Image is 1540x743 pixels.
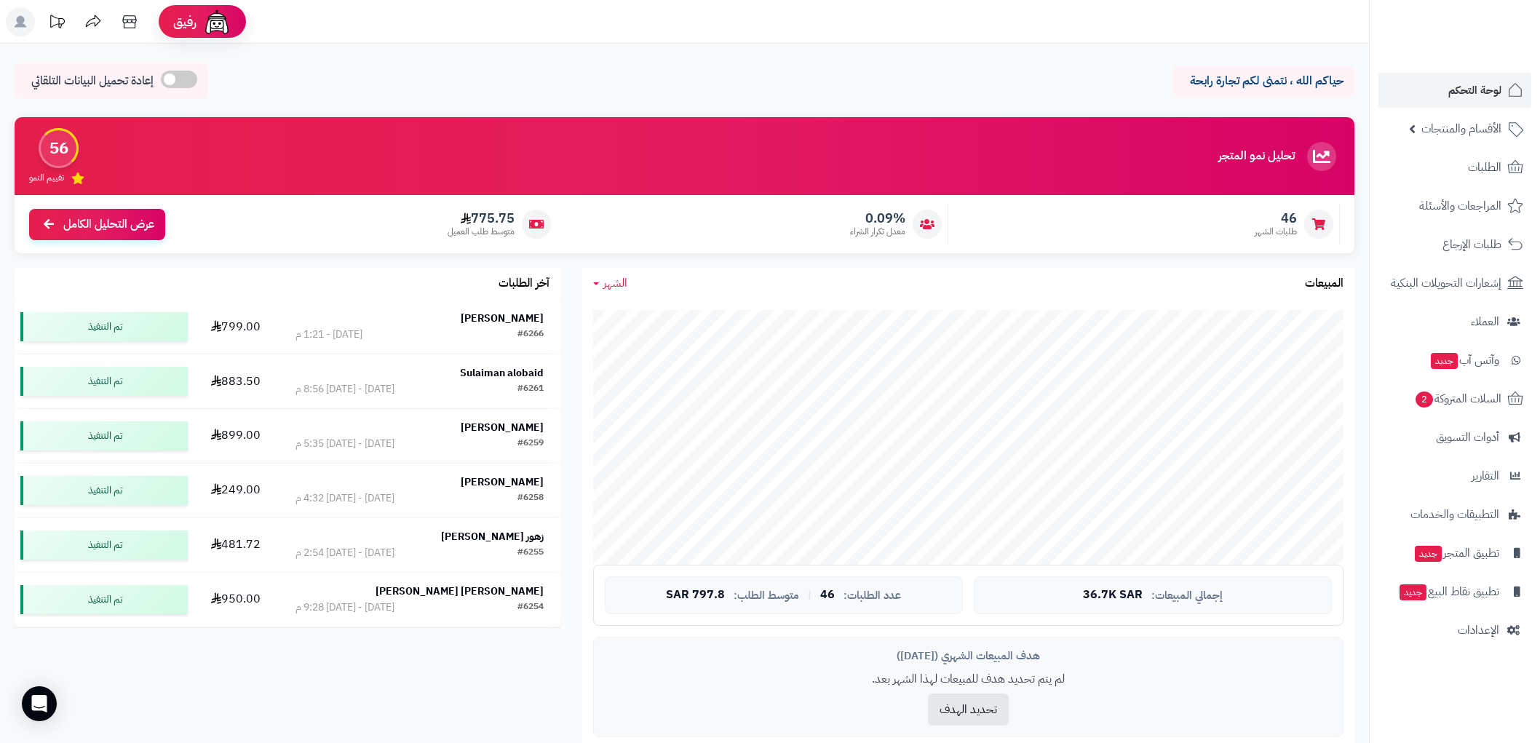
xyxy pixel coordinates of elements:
div: [DATE] - [DATE] 5:35 م [295,437,394,451]
div: تم التنفيذ [20,585,188,614]
div: #6266 [517,327,544,342]
a: إشعارات التحويلات البنكية [1378,266,1531,301]
span: جديد [1415,546,1442,562]
span: الشهر [603,274,627,292]
a: الإعدادات [1378,613,1531,648]
span: تطبيق نقاط البيع [1398,581,1499,602]
div: [DATE] - [DATE] 9:28 م [295,600,394,615]
strong: زهور [PERSON_NAME] [441,529,544,544]
a: تطبيق نقاط البيعجديد [1378,574,1531,609]
p: حياكم الله ، نتمنى لكم تجارة رابحة [1183,73,1343,90]
a: المراجعات والأسئلة [1378,188,1531,223]
a: وآتس آبجديد [1378,343,1531,378]
a: العملاء [1378,304,1531,339]
span: 46 [820,589,835,602]
button: تحديد الهدف [928,694,1009,726]
img: ai-face.png [202,7,231,36]
span: 2 [1416,392,1433,408]
span: متوسط طلب العميل [448,226,515,238]
span: جديد [1400,584,1426,600]
div: #6254 [517,600,544,615]
span: طلبات الشهر [1255,226,1297,238]
strong: Sulaiman alobaid [460,365,544,381]
span: إعادة تحميل البيانات التلقائي [31,73,154,90]
a: الطلبات [1378,150,1531,185]
span: وآتس آب [1429,350,1499,370]
span: العملاء [1471,311,1499,332]
strong: [PERSON_NAME] [461,420,544,435]
a: تطبيق المتجرجديد [1378,536,1531,571]
td: 950.00 [194,573,279,627]
span: المراجعات والأسئلة [1419,196,1501,216]
span: لوحة التحكم [1448,80,1501,100]
div: تم التنفيذ [20,312,188,341]
td: 799.00 [194,300,279,354]
a: الشهر [593,275,627,292]
span: 46 [1255,210,1297,226]
div: تم التنفيذ [20,421,188,450]
span: 797.8 SAR [666,589,725,602]
strong: [PERSON_NAME] [461,311,544,326]
span: | [808,589,811,600]
span: 775.75 [448,210,515,226]
span: رفيق [173,13,197,31]
span: متوسط الطلب: [734,589,799,602]
span: معدل تكرار الشراء [850,226,905,238]
span: عدد الطلبات: [844,589,901,602]
td: 249.00 [194,464,279,517]
span: إشعارات التحويلات البنكية [1391,273,1501,293]
span: أدوات التسويق [1436,427,1499,448]
span: التطبيقات والخدمات [1410,504,1499,525]
div: #6255 [517,546,544,560]
span: إجمالي المبيعات: [1151,589,1223,602]
div: تم التنفيذ [20,476,188,505]
span: الطلبات [1468,157,1501,178]
div: [DATE] - [DATE] 8:56 م [295,382,394,397]
a: السلات المتروكة2 [1378,381,1531,416]
p: لم يتم تحديد هدف للمبيعات لهذا الشهر بعد. [605,671,1332,688]
div: تم التنفيذ [20,531,188,560]
a: طلبات الإرجاع [1378,227,1531,262]
span: الإعدادات [1458,620,1499,640]
span: جديد [1431,353,1458,369]
div: #6259 [517,437,544,451]
a: تحديثات المنصة [39,7,75,40]
h3: آخر الطلبات [499,277,549,290]
strong: [PERSON_NAME] [461,474,544,490]
strong: [PERSON_NAME] [PERSON_NAME] [376,584,544,599]
a: عرض التحليل الكامل [29,209,165,240]
div: #6258 [517,491,544,506]
a: التطبيقات والخدمات [1378,497,1531,532]
span: السلات المتروكة [1414,389,1501,409]
h3: تحليل نمو المتجر [1218,150,1295,163]
div: [DATE] - [DATE] 4:32 م [295,491,394,506]
span: تطبيق المتجر [1413,543,1499,563]
td: 899.00 [194,409,279,463]
span: 36.7K SAR [1083,589,1143,602]
div: تم التنفيذ [20,367,188,396]
h3: المبيعات [1305,277,1343,290]
td: 883.50 [194,354,279,408]
a: التقارير [1378,458,1531,493]
div: [DATE] - [DATE] 2:54 م [295,546,394,560]
div: [DATE] - 1:21 م [295,327,362,342]
div: Open Intercom Messenger [22,686,57,721]
div: #6261 [517,382,544,397]
span: عرض التحليل الكامل [63,216,154,233]
span: الأقسام والمنتجات [1421,119,1501,139]
span: تقييم النمو [29,172,64,184]
span: طلبات الإرجاع [1442,234,1501,255]
div: هدف المبيعات الشهري ([DATE]) [605,648,1332,664]
a: لوحة التحكم [1378,73,1531,108]
span: التقارير [1472,466,1499,486]
a: أدوات التسويق [1378,420,1531,455]
td: 481.72 [194,518,279,572]
span: 0.09% [850,210,905,226]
